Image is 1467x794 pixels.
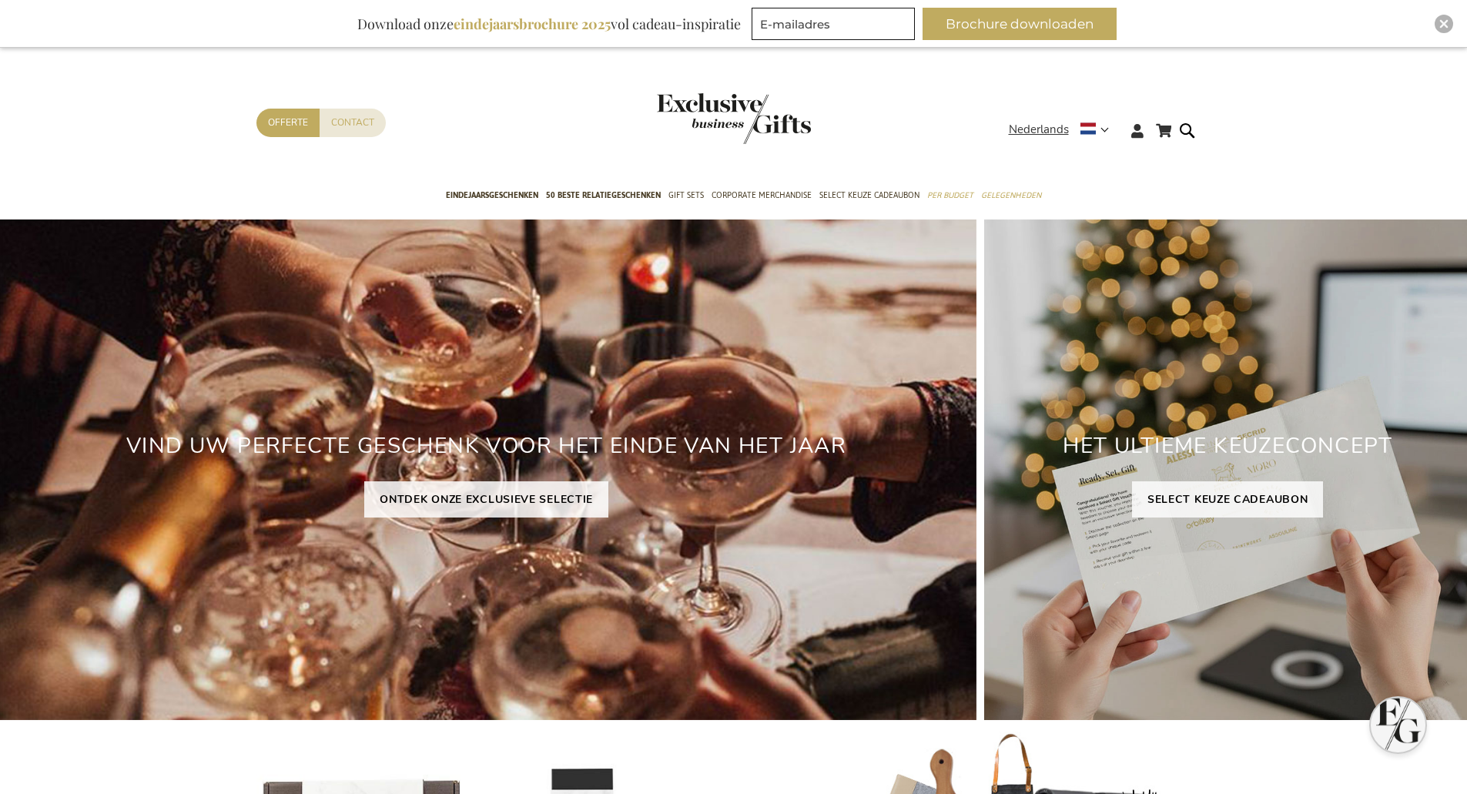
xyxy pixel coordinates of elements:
[981,187,1041,203] span: Gelegenheden
[1435,15,1453,33] div: Close
[752,8,919,45] form: marketing offers and promotions
[1439,19,1449,28] img: Close
[320,109,386,137] a: Contact
[819,187,919,203] span: Select Keuze Cadeaubon
[712,187,812,203] span: Corporate Merchandise
[1132,481,1323,518] a: SELECT KEUZE CADEAUBON
[752,8,915,40] input: E-mailadres
[454,15,611,33] b: eindejaarsbrochure 2025
[1009,121,1069,139] span: Nederlands
[657,93,734,144] a: store logo
[1009,121,1119,139] div: Nederlands
[927,187,973,203] span: Per Budget
[446,187,538,203] span: Eindejaarsgeschenken
[668,187,704,203] span: Gift Sets
[256,109,320,137] a: Offerte
[657,93,811,144] img: Exclusive Business gifts logo
[923,8,1117,40] button: Brochure downloaden
[350,8,748,40] div: Download onze vol cadeau-inspiratie
[364,481,608,518] a: ONTDEK ONZE EXCLUSIEVE SELECTIE
[546,187,661,203] span: 50 beste relatiegeschenken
